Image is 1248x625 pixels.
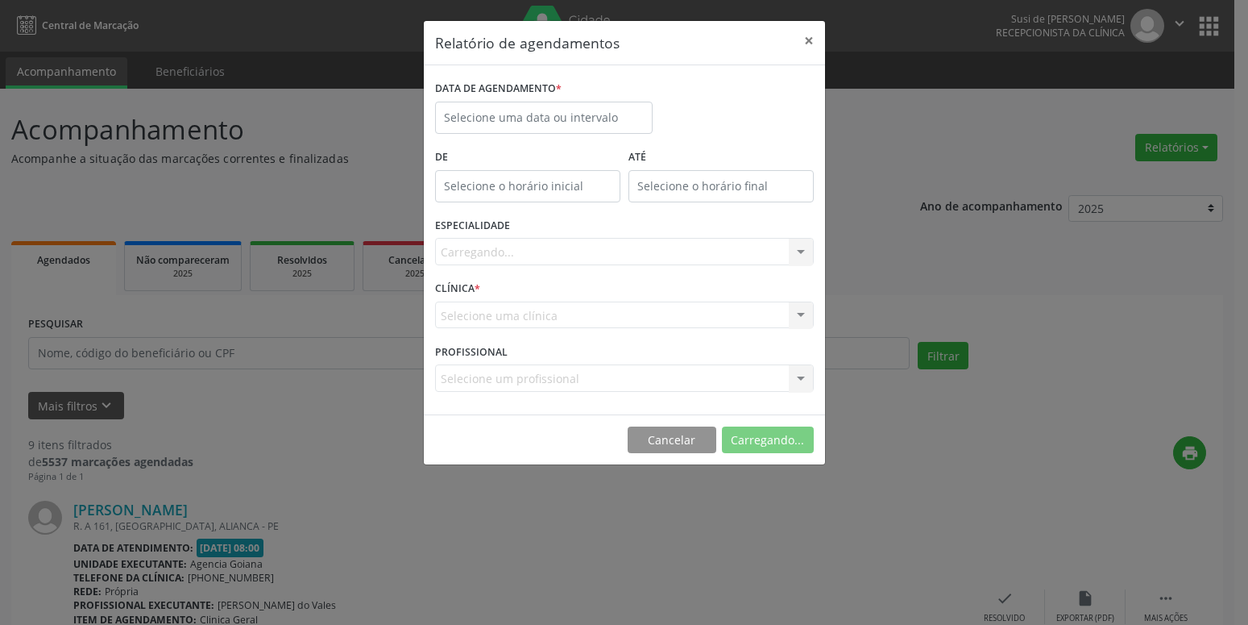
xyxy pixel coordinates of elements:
[628,145,814,170] label: ATÉ
[793,21,825,60] button: Close
[435,77,562,102] label: DATA DE AGENDAMENTO
[722,427,814,454] button: Carregando...
[435,277,480,302] label: CLÍNICA
[435,32,620,53] h5: Relatório de agendamentos
[435,102,653,134] input: Selecione uma data ou intervalo
[435,214,510,239] label: ESPECIALIDADE
[628,427,716,454] button: Cancelar
[435,340,508,365] label: PROFISSIONAL
[628,170,814,202] input: Selecione o horário final
[435,170,620,202] input: Selecione o horário inicial
[435,145,620,170] label: De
